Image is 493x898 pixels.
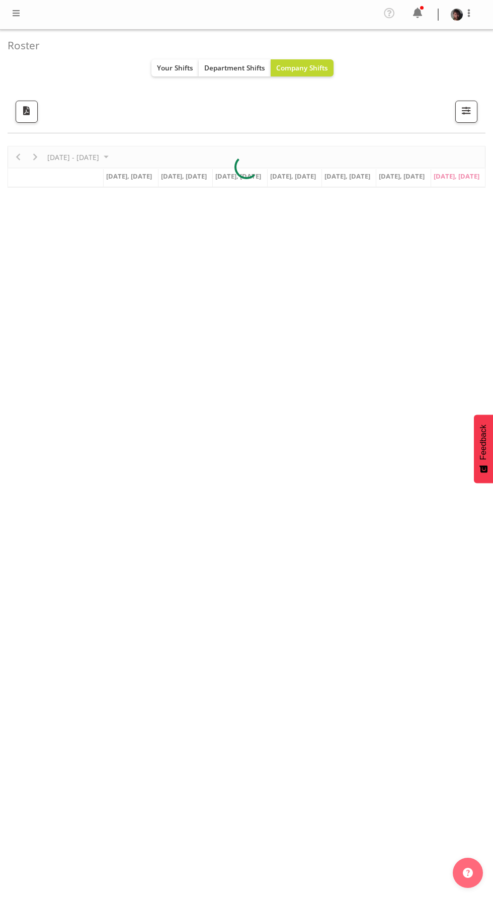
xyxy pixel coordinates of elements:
img: jason-adams8c22eaeb1947293198e402fef10c00a6.png [451,9,463,21]
button: Filter Shifts [455,101,477,123]
span: Company Shifts [276,63,328,72]
img: help-xxl-2.png [463,868,473,878]
span: Department Shifts [204,63,265,72]
button: Feedback - Show survey [474,415,493,483]
button: Company Shifts [271,59,334,76]
button: Department Shifts [199,59,271,76]
button: Download a PDF of the roster according to the set date range. [16,101,38,123]
button: Your Shifts [151,59,199,76]
span: Feedback [479,425,488,460]
h4: Roster [8,40,477,51]
span: Your Shifts [157,63,193,72]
